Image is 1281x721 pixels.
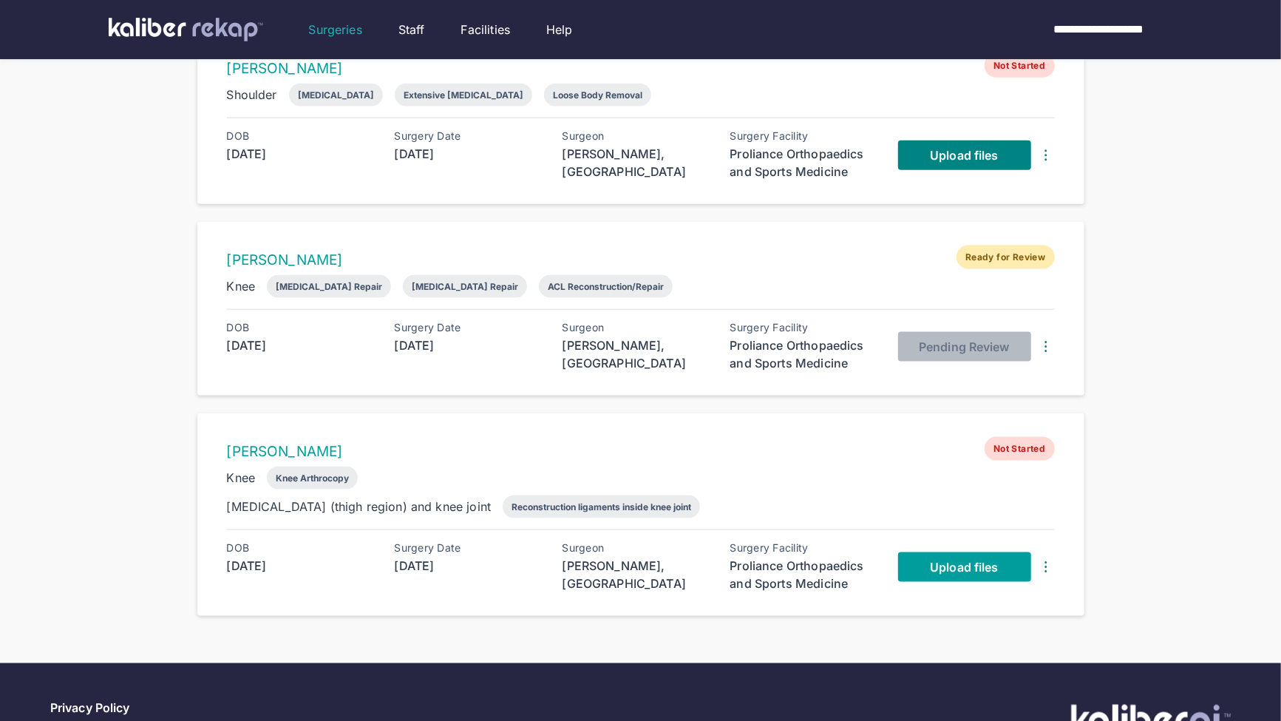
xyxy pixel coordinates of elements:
[730,145,878,180] div: Proliance Orthopaedics and Sports Medicine
[461,21,511,38] a: Facilities
[50,700,129,715] a: Privacy Policy
[956,246,1054,269] span: Ready for Review
[563,542,710,554] div: Surgeon
[395,557,543,575] div: [DATE]
[227,60,343,77] a: [PERSON_NAME]
[930,148,998,163] span: Upload files
[227,251,343,268] a: [PERSON_NAME]
[563,130,710,142] div: Surgeon
[398,21,425,38] a: Staff
[227,469,256,487] div: Knee
[548,281,664,292] div: ACL Reconstruction/Repair
[395,322,543,334] div: Surgery Date
[930,560,998,575] span: Upload files
[227,443,343,460] a: [PERSON_NAME]
[227,322,375,334] div: DOB
[298,89,374,101] div: [MEDICAL_DATA]
[395,145,543,163] div: [DATE]
[563,145,710,180] div: [PERSON_NAME], [GEOGRAPHIC_DATA]
[276,473,349,484] div: Knee Arthrocopy
[227,145,375,163] div: [DATE]
[563,557,710,592] div: [PERSON_NAME], [GEOGRAPHIC_DATA]
[553,89,642,101] div: Loose Body Removal
[227,557,375,575] div: [DATE]
[227,277,256,295] div: Knee
[395,336,543,354] div: [DATE]
[395,542,543,554] div: Surgery Date
[985,54,1054,78] span: Not Started
[227,542,375,554] div: DOB
[412,281,518,292] div: [MEDICAL_DATA] Repair
[730,542,878,554] div: Surgery Facility
[730,322,878,334] div: Surgery Facility
[1037,558,1055,576] img: DotsThreeVertical.31cb0eda.svg
[227,498,492,515] div: [MEDICAL_DATA] (thigh region) and knee joint
[730,130,878,142] div: Surgery Facility
[227,336,375,354] div: [DATE]
[227,130,375,142] div: DOB
[395,130,543,142] div: Surgery Date
[109,18,263,41] img: kaliber labs logo
[1037,146,1055,164] img: DotsThreeVertical.31cb0eda.svg
[309,21,362,38] a: Surgeries
[730,336,878,372] div: Proliance Orthopaedics and Sports Medicine
[563,336,710,372] div: [PERSON_NAME], [GEOGRAPHIC_DATA]
[227,86,277,104] div: Shoulder
[546,21,573,38] a: Help
[919,339,1009,354] span: Pending Review
[730,557,878,592] div: Proliance Orthopaedics and Sports Medicine
[404,89,523,101] div: Extensive [MEDICAL_DATA]
[1037,338,1055,356] img: DotsThreeVertical.31cb0eda.svg
[563,322,710,334] div: Surgeon
[898,552,1031,582] a: Upload files
[276,281,382,292] div: [MEDICAL_DATA] Repair
[985,437,1054,461] span: Not Started
[898,332,1031,362] button: Pending Review
[512,501,691,512] div: Reconstruction ligaments inside knee joint
[898,141,1031,170] a: Upload files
